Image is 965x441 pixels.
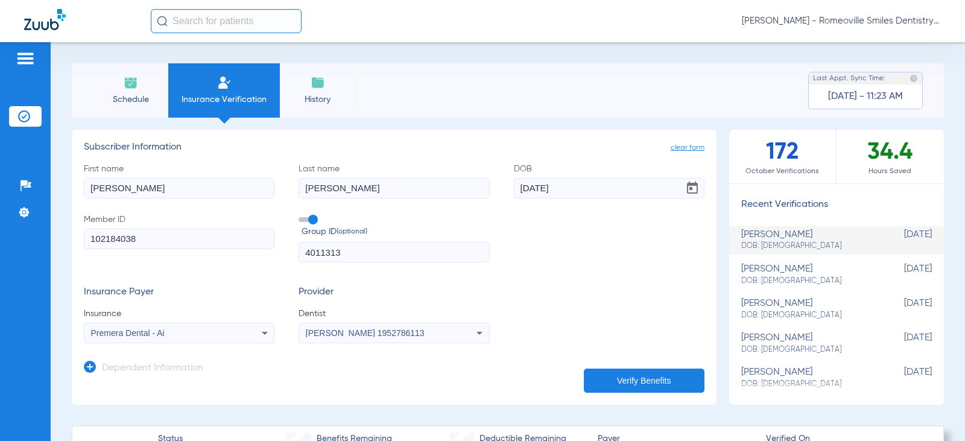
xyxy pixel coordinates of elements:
[299,163,489,198] label: Last name
[872,367,932,389] span: [DATE]
[741,298,872,320] div: [PERSON_NAME]
[813,72,885,84] span: Last Appt. Sync Time:
[729,165,836,177] span: October Verifications
[828,90,903,103] span: [DATE] - 11:23 AM
[306,328,425,338] span: [PERSON_NAME] 1952786113
[729,130,837,183] div: 172
[217,75,232,90] img: Manual Insurance Verification
[289,94,346,106] span: History
[299,178,489,198] input: Last name
[84,214,274,263] label: Member ID
[302,226,489,238] span: Group ID
[910,74,918,83] img: last sync help info
[741,332,872,355] div: [PERSON_NAME]
[514,178,704,198] input: DOBOpen calendar
[872,264,932,286] span: [DATE]
[84,229,274,249] input: Member ID
[157,16,168,27] img: Search Icon
[299,308,489,320] span: Dentist
[741,344,872,355] span: DOB: [DEMOGRAPHIC_DATA]
[91,328,165,338] span: Premera Dental - Ai
[84,178,274,198] input: First name
[84,163,274,198] label: First name
[311,75,325,90] img: History
[24,9,66,30] img: Zuub Logo
[742,15,941,27] span: [PERSON_NAME] - Romeoville Smiles Dentistry
[741,241,872,252] span: DOB: [DEMOGRAPHIC_DATA]
[741,276,872,287] span: DOB: [DEMOGRAPHIC_DATA]
[177,94,271,106] span: Insurance Verification
[102,94,159,106] span: Schedule
[584,369,704,393] button: Verify Benefits
[299,287,489,299] h3: Provider
[680,176,704,200] button: Open calendar
[102,363,203,375] h3: Dependent Information
[84,308,274,320] span: Insurance
[741,229,872,252] div: [PERSON_NAME]
[872,332,932,355] span: [DATE]
[729,199,944,211] h3: Recent Verifications
[84,142,704,154] h3: Subscriber Information
[84,287,274,299] h3: Insurance Payer
[741,310,872,321] span: DOB: [DEMOGRAPHIC_DATA]
[872,298,932,320] span: [DATE]
[837,165,944,177] span: Hours Saved
[741,379,872,390] span: DOB: [DEMOGRAPHIC_DATA]
[124,75,138,90] img: Schedule
[16,51,35,66] img: hamburger-icon
[872,229,932,252] span: [DATE]
[741,264,872,286] div: [PERSON_NAME]
[837,130,944,183] div: 34.4
[741,367,872,389] div: [PERSON_NAME]
[671,142,704,154] span: clear form
[337,226,367,238] small: (optional)
[151,9,302,33] input: Search for patients
[514,163,704,198] label: DOB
